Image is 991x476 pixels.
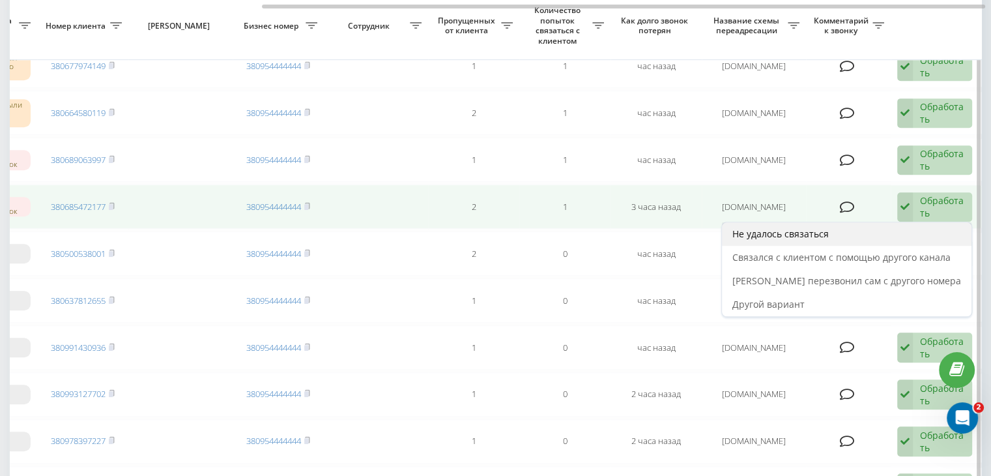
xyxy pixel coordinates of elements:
td: 1 [428,325,519,370]
td: час назад [610,91,702,135]
td: 1 [519,138,610,182]
td: 0 [519,325,610,370]
div: Обработать [920,54,965,79]
div: Обработать [920,382,965,407]
span: 2 [973,402,984,413]
td: час назад [610,138,702,182]
td: [DOMAIN_NAME] [702,372,806,417]
td: [DOMAIN_NAME] [702,44,806,89]
div: Обработать [920,147,965,172]
td: 1 [428,419,519,464]
span: Пропущенных от клиента [435,16,501,36]
td: 2 [428,91,519,135]
td: 1 [519,91,610,135]
div: Обработать [920,429,965,454]
td: 1 [428,372,519,417]
a: 380954444444 [246,248,301,260]
td: 2 [428,185,519,229]
a: 380954444444 [246,201,301,213]
td: 1 [428,278,519,323]
span: Название схемы переадресации [708,16,788,36]
a: 380689063997 [51,154,106,166]
td: 2 часа назад [610,419,702,464]
iframe: Intercom live chat [947,402,978,434]
a: 380637812655 [51,295,106,306]
a: 380954444444 [246,295,301,306]
div: Обработать [920,194,965,219]
td: 1 [428,44,519,89]
td: [DOMAIN_NAME] [702,138,806,182]
span: [PERSON_NAME] [139,21,222,31]
span: Номер клиента [44,21,110,31]
td: час назад [610,325,702,370]
td: 2 часа назад [610,372,702,417]
td: [DOMAIN_NAME] [702,185,806,229]
td: час назад [610,278,702,323]
a: 380954444444 [246,107,301,119]
a: 380664580119 [51,107,106,119]
td: [DOMAIN_NAME] [702,231,806,276]
td: 1 [519,185,610,229]
td: [DOMAIN_NAME] [702,278,806,323]
span: Другой вариант [732,298,805,310]
a: 380685472177 [51,201,106,213]
a: 380954444444 [246,60,301,72]
td: 3 часа назад [610,185,702,229]
span: Не удалось связаться [732,228,829,240]
span: Связался с клиентом с помощью другого канала [732,251,951,263]
a: 380954444444 [246,154,301,166]
td: час назад [610,231,702,276]
span: Количество попыток связаться с клиентом [526,5,592,46]
a: 380993127702 [51,388,106,400]
td: 1 [428,138,519,182]
span: Комментарий к звонку [812,16,872,36]
td: 0 [519,419,610,464]
a: 380954444444 [246,342,301,353]
div: Обработать [920,335,965,360]
td: 0 [519,278,610,323]
td: час назад [610,44,702,89]
a: 380954444444 [246,388,301,400]
div: Обработать [920,100,965,125]
td: 1 [519,44,610,89]
a: 380500538001 [51,248,106,260]
span: [PERSON_NAME] перезвонил сам с другого номера [732,275,961,287]
td: 0 [519,372,610,417]
td: 2 [428,231,519,276]
td: 0 [519,231,610,276]
td: [DOMAIN_NAME] [702,91,806,135]
span: Сотрудник [330,21,410,31]
span: Как долго звонок потерян [621,16,691,36]
a: 380677974149 [51,60,106,72]
a: 380978397227 [51,435,106,447]
span: Бизнес номер [239,21,306,31]
td: [DOMAIN_NAME] [702,325,806,370]
a: 380991430936 [51,342,106,353]
a: 380954444444 [246,435,301,447]
td: [DOMAIN_NAME] [702,419,806,464]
